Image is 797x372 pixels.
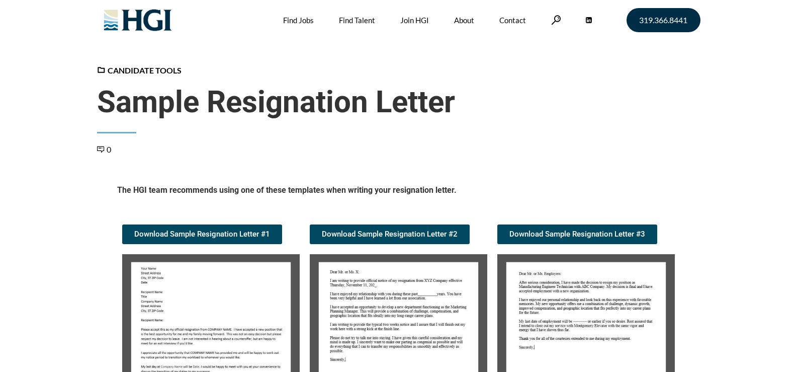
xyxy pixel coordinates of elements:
[639,16,687,24] span: 319.366.8441
[122,225,282,244] a: Download Sample Resignation Letter #1
[117,185,680,199] h5: The HGI team recommends using one of these templates when writing your resignation letter.
[509,231,645,238] span: Download Sample Resignation Letter #3
[97,84,700,120] span: Sample Resignation Letter
[97,65,182,75] a: Candidate Tools
[627,8,700,32] a: 319.366.8441
[310,225,470,244] a: Download Sample Resignation Letter #2
[322,231,458,238] span: Download Sample Resignation Letter #2
[497,225,657,244] a: Download Sample Resignation Letter #3
[134,231,270,238] span: Download Sample Resignation Letter #1
[551,15,561,25] a: Search
[97,144,111,154] a: 0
